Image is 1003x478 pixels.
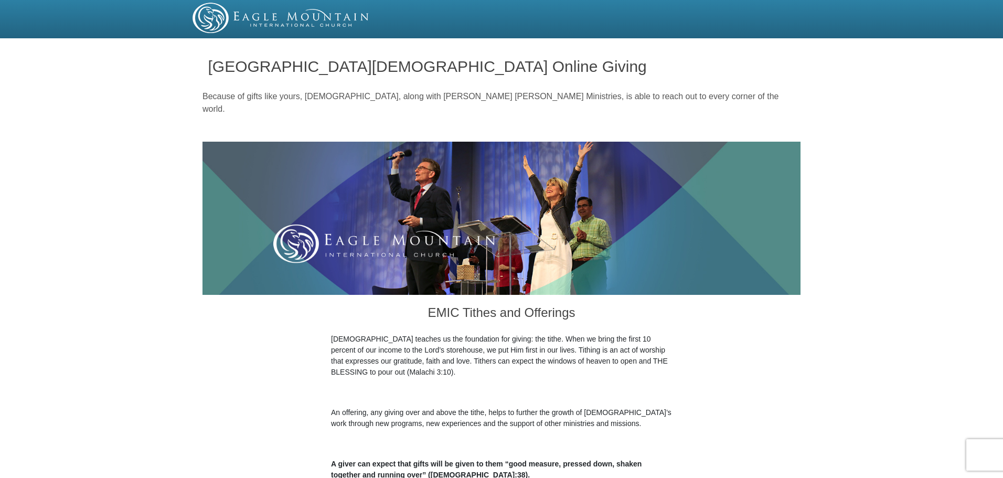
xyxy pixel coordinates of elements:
p: An offering, any giving over and above the tithe, helps to further the growth of [DEMOGRAPHIC_DAT... [331,407,672,429]
img: EMIC [193,3,370,33]
h1: [GEOGRAPHIC_DATA][DEMOGRAPHIC_DATA] Online Giving [208,58,795,75]
p: [DEMOGRAPHIC_DATA] teaches us the foundation for giving: the tithe. When we bring the first 10 pe... [331,334,672,378]
h3: EMIC Tithes and Offerings [331,295,672,334]
p: Because of gifts like yours, [DEMOGRAPHIC_DATA], along with [PERSON_NAME] [PERSON_NAME] Ministrie... [202,90,801,115]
